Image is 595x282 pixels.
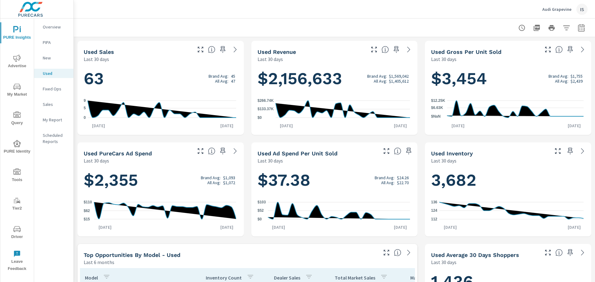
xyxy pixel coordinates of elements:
h1: $2,156,633 [258,68,412,89]
span: Save this to your personalized report [391,45,401,54]
p: Last 30 days [84,157,109,164]
div: My Report [34,115,73,124]
p: [DATE] [439,224,461,230]
button: "Export Report to PDF" [531,22,543,34]
p: All Avg: [381,180,394,185]
text: $6.63K [431,106,443,110]
span: Leave Feedback [2,250,32,272]
h1: 63 [84,68,238,89]
span: Save this to your personalized report [565,248,575,258]
p: [DATE] [216,123,238,129]
p: Last 30 days [84,55,109,63]
p: Fixed Ops [43,86,68,92]
p: Dealer Sales [274,275,300,281]
div: Overview [34,22,73,32]
p: Brand Avg: [201,175,221,180]
button: Make Fullscreen [196,45,205,54]
p: [DATE] [563,224,585,230]
span: Driver [2,225,32,241]
span: Advertise [2,54,32,70]
p: Market Share [410,275,439,281]
a: See more details in report [578,248,588,258]
button: Apply Filters [560,22,573,34]
p: 47 [231,79,235,84]
p: PIPA [43,39,68,46]
span: Query [2,111,32,127]
button: Make Fullscreen [369,45,379,54]
span: Average gross profit generated by the dealership for each vehicle sold over the selected date ran... [555,46,563,53]
text: $52 [258,208,264,213]
text: $103 [258,200,266,204]
p: Brand Avg: [549,74,568,79]
h1: $37.38 [258,170,412,191]
p: [DATE] [563,123,585,129]
text: $0 [258,115,262,120]
text: $133.37K [258,107,274,111]
button: Make Fullscreen [543,248,553,258]
a: See more details in report [230,146,240,156]
span: Average cost of advertising per each vehicle sold at the dealer over the selected date range. The... [394,147,401,155]
button: Select Date Range [575,22,588,34]
span: Save this to your personalized report [565,45,575,54]
span: Tier2 [2,197,32,212]
text: $62 [84,209,90,213]
p: Used [43,70,68,76]
button: Make Fullscreen [543,45,553,54]
p: $1,405,612 [389,79,409,84]
h5: Used Sales [84,49,114,55]
p: Last 30 days [431,55,456,63]
p: [DATE] [216,224,238,230]
text: 5 [84,106,86,110]
p: All Avg: [374,79,387,84]
p: My Report [43,117,68,123]
span: My Market [2,83,32,98]
text: 112 [431,217,437,221]
h5: Used PureCars Ad Spend [84,150,152,157]
p: Inventory Count [206,275,242,281]
h5: Used Gross Per Unit Sold [431,49,501,55]
p: $22.70 [397,180,409,185]
p: $2,439 [571,79,583,84]
div: Sales [34,100,73,109]
button: Print Report [545,22,558,34]
h5: Top Opportunities by Model - Used [84,252,180,258]
p: Overview [43,24,68,30]
span: Total cost of media for all PureCars channels for the selected dealership group over the selected... [208,147,215,155]
span: Save this to your personalized report [565,146,575,156]
p: New [43,55,68,61]
p: $1,569,042 [389,74,409,79]
h1: $2,355 [84,170,238,191]
p: Sales [43,101,68,107]
p: Brand Avg: [367,74,387,79]
p: All Avg: [207,180,221,185]
h5: Used Ad Spend Per Unit Sold [258,150,337,157]
span: Save this to your personalized report [218,146,228,156]
div: Used [34,69,73,78]
div: New [34,53,73,63]
a: See more details in report [578,45,588,54]
a: See more details in report [230,45,240,54]
text: $15 [84,217,90,221]
text: $110 [84,200,92,204]
span: Find the biggest opportunities within your model lineup by seeing how each model is selling in yo... [394,249,401,256]
button: Make Fullscreen [196,146,205,156]
h5: Used Inventory [431,150,473,157]
text: 9 [84,98,86,103]
p: Brand Avg: [209,74,228,79]
span: Save this to your personalized report [218,45,228,54]
span: Tools [2,168,32,184]
button: Make Fullscreen [553,146,563,156]
div: PIPA [34,38,73,47]
text: 0 [84,115,86,120]
p: Scheduled Reports [43,132,68,145]
text: $12.25K [431,98,445,103]
p: [DATE] [390,123,411,129]
text: $266.74K [258,98,274,103]
span: Save this to your personalized report [404,146,414,156]
div: IS [576,4,588,15]
p: Last 30 days [431,258,456,266]
span: Number of vehicles sold by the dealership over the selected date range. [Source: This data is sou... [208,46,215,53]
p: Total Market Sales [335,275,375,281]
p: Last 30 days [258,55,283,63]
p: 45 [231,74,235,79]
